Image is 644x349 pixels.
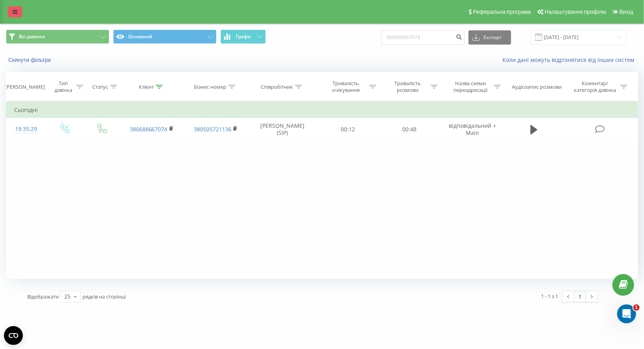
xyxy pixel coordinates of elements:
div: Статус [92,84,108,90]
button: Основний [113,30,217,44]
span: рядків на сторінці [82,293,126,300]
input: Пошук за номером [381,30,465,45]
div: 19:35:29 [14,121,38,137]
a: Коли дані можуть відрізнятися вiд інших систем [502,56,638,63]
div: Бізнес номер [194,84,226,90]
div: Тривалість очікування [325,80,367,93]
td: Сьогодні [6,102,638,118]
div: Тип дзвінка [52,80,74,93]
div: Тривалість розмови [386,80,429,93]
div: Назва схеми переадресації [450,80,492,93]
div: [PERSON_NAME] [5,84,45,90]
button: Всі дзвінки [6,30,109,44]
div: Аудіозапис розмови [512,84,562,90]
td: [PERSON_NAME] (SIP) [248,118,317,141]
span: Налаштування профілю [545,9,606,15]
button: Графік [220,30,266,44]
span: Реферальна програма [473,9,531,15]
button: Open CMP widget [4,326,23,345]
span: Графік [236,34,251,39]
td: 00:12 [317,118,379,141]
div: Співробітник [261,84,293,90]
div: 1 - 1 з 1 [541,292,558,300]
button: Експорт [469,30,511,45]
span: Всі дзвінки [19,34,45,40]
td: відповідальний + Main [440,118,504,141]
td: 00:48 [379,118,440,141]
div: Клієнт [139,84,154,90]
button: Скинути фільтри [6,56,55,63]
div: 25 [64,293,71,300]
iframe: Intercom live chat [617,304,636,323]
div: Коментар/категорія дзвінка [572,80,618,93]
a: 1 [574,291,586,302]
a: 380688667074 [130,125,168,133]
span: Відображати [27,293,59,300]
span: Вихід [620,9,633,15]
a: 380505721136 [194,125,231,133]
span: 1 [633,304,640,311]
